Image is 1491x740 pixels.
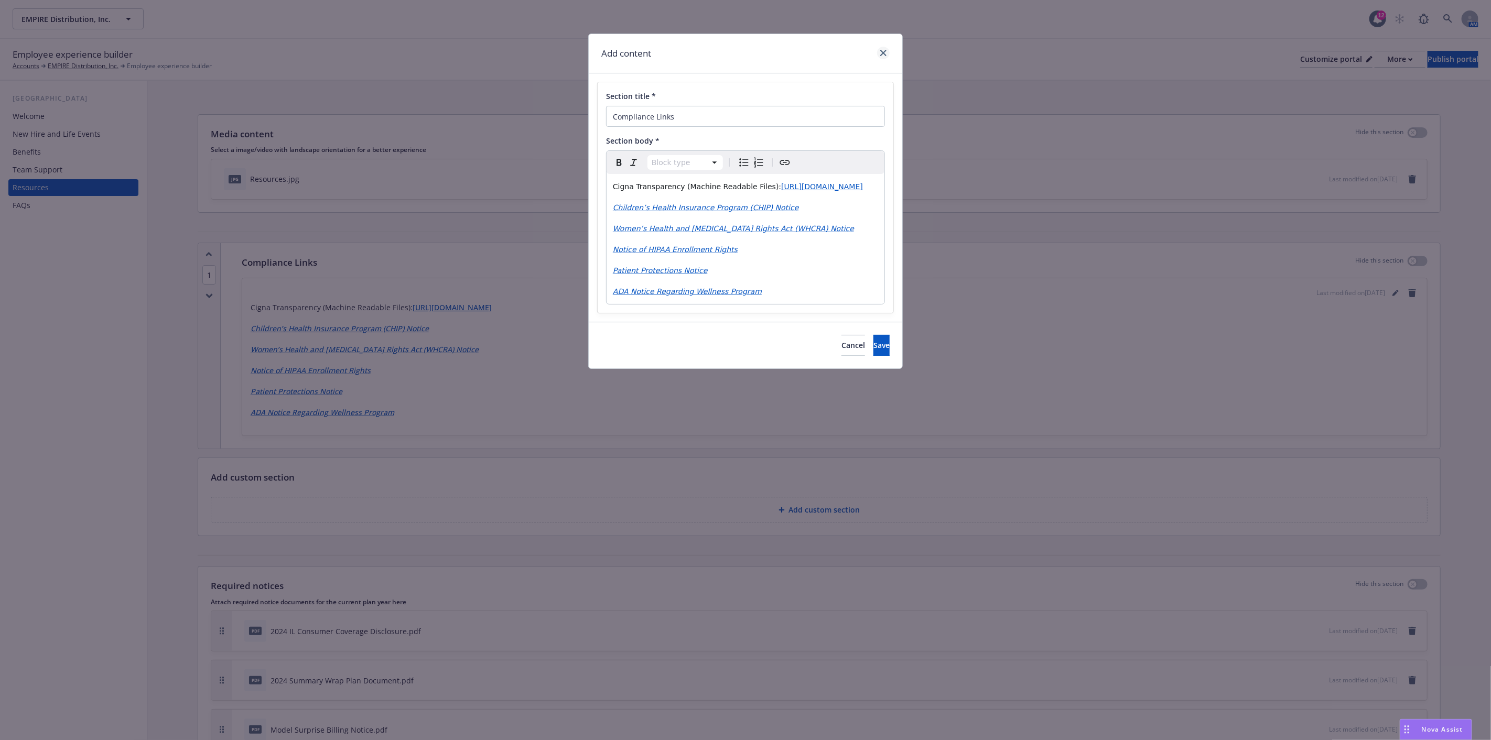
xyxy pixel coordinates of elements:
button: Cancel [841,335,865,356]
span: Save [873,340,890,350]
span: Cancel [841,340,865,350]
button: Italic [626,155,641,170]
input: Add title here [606,106,885,127]
span: Section title * [606,91,656,101]
span: Cigna Transparency (Machine Readable Files): [613,182,781,191]
a: Notice of HIPAA Enrollment Rights [613,245,738,254]
div: toggle group [737,155,766,170]
button: Block type [647,155,723,170]
a: Patient Protections Notice [613,266,708,275]
a: [URL][DOMAIN_NAME] [781,182,863,191]
a: ADA Notice Regarding Wellness Program [613,287,762,296]
button: Bold [612,155,626,170]
button: Nova Assist [1400,719,1472,740]
a: close [877,47,890,59]
a: Children’s Health Insurance Program (CHIP) Notice [613,203,799,212]
button: Numbered list [751,155,766,170]
button: Bulleted list [737,155,751,170]
div: editable markdown [607,174,884,304]
button: Save [873,335,890,356]
span: Section body * [606,136,660,146]
button: Create link [777,155,792,170]
a: Women’s Health and [MEDICAL_DATA] Rights Act (WHCRA) Notice [613,224,854,233]
span: Nova Assist [1422,725,1463,734]
h1: Add content [601,47,651,60]
div: Drag to move [1400,720,1413,739]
